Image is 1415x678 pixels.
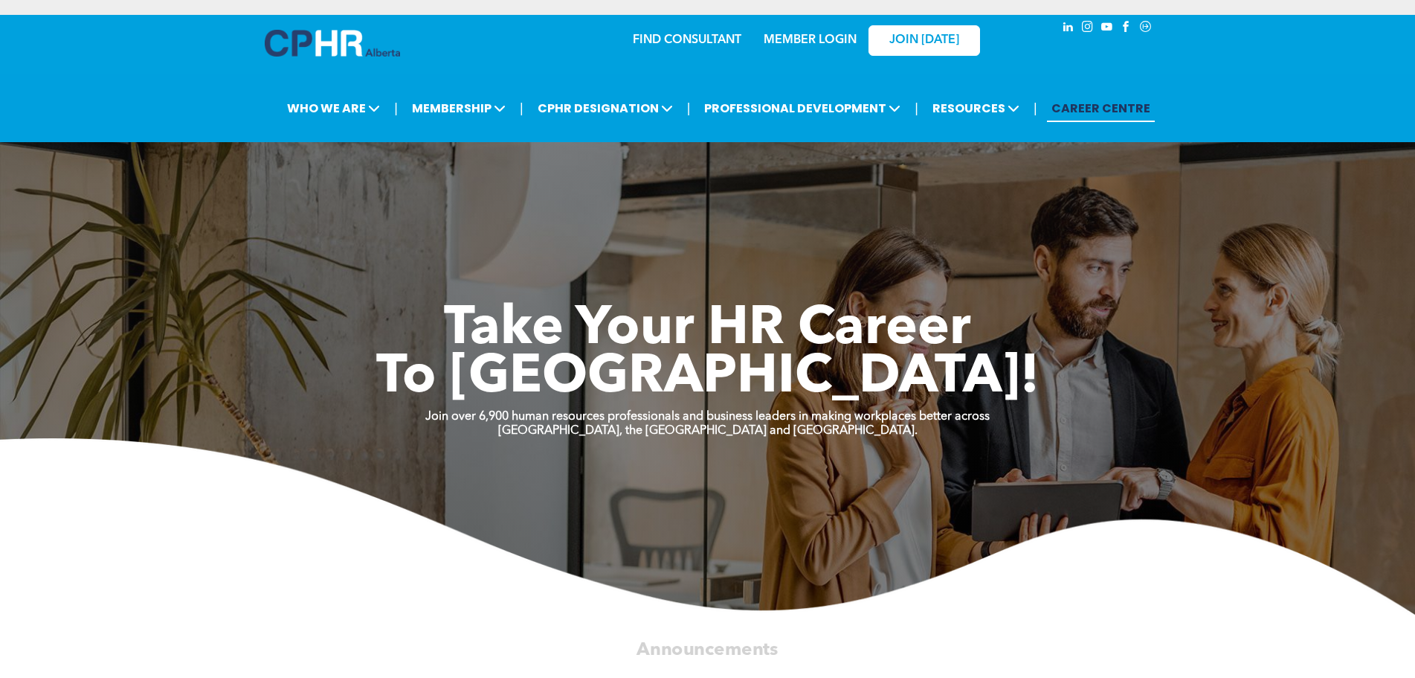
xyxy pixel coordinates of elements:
span: MEMBERSHIP [407,95,510,122]
span: To [GEOGRAPHIC_DATA]! [376,351,1040,405]
img: A blue and white logo for cp alberta [265,30,400,57]
a: CAREER CENTRE [1047,95,1155,122]
strong: [GEOGRAPHIC_DATA], the [GEOGRAPHIC_DATA] and [GEOGRAPHIC_DATA]. [498,425,918,437]
span: WHO WE ARE [283,95,384,122]
span: Announcements [636,641,778,659]
li: | [1034,93,1037,124]
li: | [687,93,691,124]
a: instagram [1080,19,1096,39]
a: MEMBER LOGIN [764,34,857,46]
li: | [520,93,523,124]
span: CPHR DESIGNATION [533,95,677,122]
span: JOIN [DATE] [889,33,959,48]
a: JOIN [DATE] [868,25,980,56]
span: PROFESSIONAL DEVELOPMENT [700,95,905,122]
a: FIND CONSULTANT [633,34,741,46]
a: Social network [1138,19,1154,39]
strong: Join over 6,900 human resources professionals and business leaders in making workplaces better ac... [425,411,990,423]
a: facebook [1118,19,1135,39]
li: | [915,93,918,124]
a: linkedin [1060,19,1077,39]
span: Take Your HR Career [444,303,971,356]
a: youtube [1099,19,1115,39]
span: RESOURCES [928,95,1024,122]
li: | [394,93,398,124]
